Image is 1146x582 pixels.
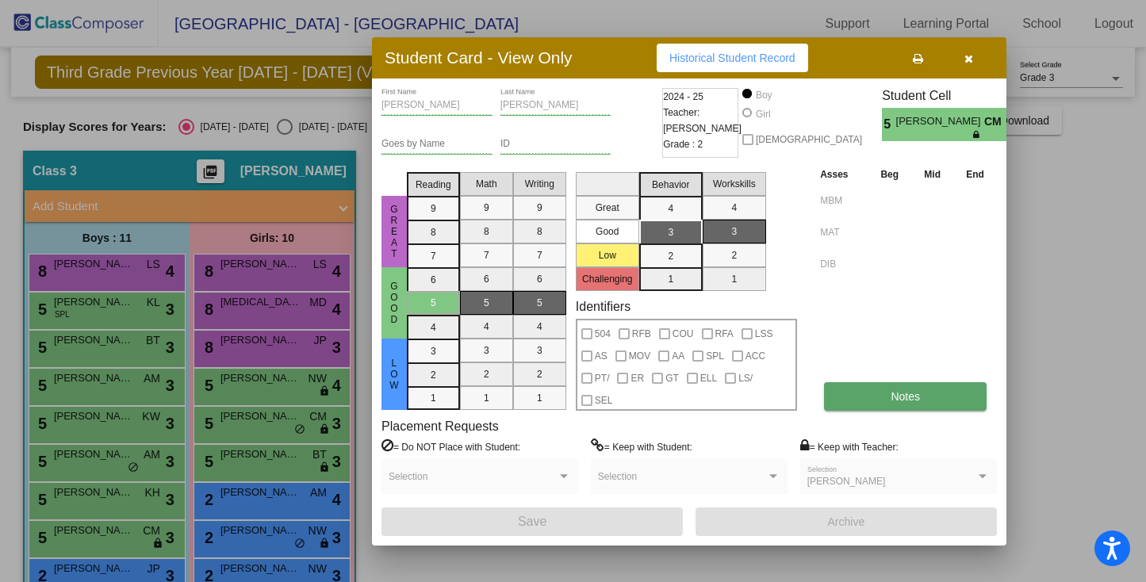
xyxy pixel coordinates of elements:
[630,369,644,388] span: ER
[755,88,772,102] div: Boy
[824,382,987,411] button: Notes
[387,358,401,391] span: Low
[385,48,573,67] h3: Student Card - View Only
[706,347,724,366] span: SPL
[595,391,613,410] span: SEL
[896,113,984,130] span: [PERSON_NAME]
[738,369,753,388] span: LS/
[657,44,808,72] button: Historical Student Record
[1006,115,1020,134] span: 3
[820,252,864,276] input: assessment
[669,52,795,64] span: Historical Student Record
[673,324,694,343] span: COU
[745,347,765,366] span: ACC
[576,299,630,314] label: Identifiers
[755,107,771,121] div: Girl
[911,166,953,183] th: Mid
[595,347,607,366] span: AS
[868,166,911,183] th: Beg
[882,88,1020,103] h3: Student Cell
[756,130,862,149] span: [DEMOGRAPHIC_DATA]
[518,515,546,528] span: Save
[807,476,886,487] span: [PERSON_NAME]
[820,220,864,244] input: assessment
[984,113,1006,130] span: CM
[696,507,997,536] button: Archive
[953,166,997,183] th: End
[381,507,683,536] button: Save
[715,324,734,343] span: RFA
[663,105,742,136] span: Teacher: [PERSON_NAME]
[816,166,868,183] th: Asses
[632,324,651,343] span: RFB
[591,438,692,454] label: = Keep with Student:
[595,369,610,388] span: PT/
[800,438,899,454] label: = Keep with Teacher:
[663,136,703,152] span: Grade : 2
[387,281,401,325] span: Good
[882,115,895,134] span: 5
[820,189,864,213] input: assessment
[891,390,920,403] span: Notes
[700,369,717,388] span: ELL
[672,347,684,366] span: AA
[828,515,865,528] span: Archive
[755,324,773,343] span: LSS
[381,139,493,150] input: goes by name
[629,347,650,366] span: MOV
[381,438,520,454] label: = Do NOT Place with Student:
[595,324,611,343] span: 504
[665,369,679,388] span: GT
[381,419,499,434] label: Placement Requests
[387,204,401,259] span: Great
[663,89,703,105] span: 2024 - 25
